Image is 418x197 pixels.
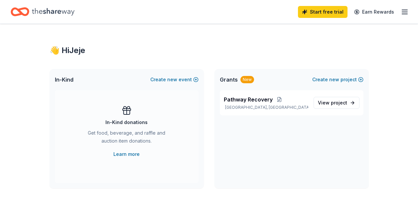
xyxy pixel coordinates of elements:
[220,76,238,84] span: Grants
[11,4,74,20] a: Home
[240,76,254,83] div: New
[81,129,172,148] div: Get food, beverage, and raffle and auction item donations.
[318,99,347,107] span: View
[314,97,359,109] a: View project
[150,76,199,84] button: Createnewevent
[224,96,273,103] span: Pathway Recovery
[312,76,363,84] button: Createnewproject
[167,76,177,84] span: new
[113,150,140,158] a: Learn more
[331,100,347,105] span: project
[105,118,148,126] div: In-Kind donations
[350,6,398,18] a: Earn Rewards
[50,45,369,56] div: 👋 Hi Jeje
[298,6,348,18] a: Start free trial
[329,76,339,84] span: new
[55,76,73,84] span: In-Kind
[224,105,308,110] p: [GEOGRAPHIC_DATA], [GEOGRAPHIC_DATA]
